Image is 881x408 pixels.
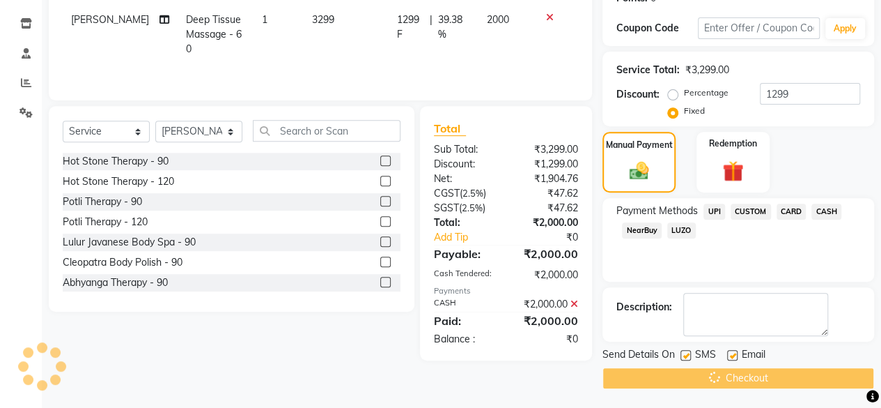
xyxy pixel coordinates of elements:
span: 3299 [311,13,334,26]
span: Payment Methods [616,204,698,218]
span: Email [742,347,765,365]
div: Paid: [423,312,506,329]
div: Total: [423,216,506,230]
a: Add Tip [423,230,520,245]
span: SGST [434,202,459,214]
span: NearBuy [622,222,662,239]
button: Apply [825,18,865,39]
div: ₹2,000.00 [506,312,588,329]
label: Fixed [684,105,705,117]
input: Search or Scan [253,120,400,142]
div: ₹2,000.00 [506,297,588,312]
div: Payable: [423,245,506,262]
div: Net: [423,172,506,186]
div: Sub Total: [423,142,506,157]
div: Service Total: [616,63,680,77]
span: 39.38 % [438,13,470,42]
div: ( ) [423,186,506,201]
span: | [430,13,432,42]
div: Hot Stone Therapy - 120 [63,174,174,189]
div: ₹3,299.00 [506,142,588,157]
label: Percentage [684,86,728,99]
span: LUZO [667,222,696,239]
div: Lulur Javanese Body Spa - 90 [63,235,196,250]
div: Description: [616,300,672,315]
span: CGST [434,187,460,199]
div: CASH [423,297,506,312]
span: 2.5% [462,202,483,213]
span: Total [434,121,466,136]
div: ₹3,299.00 [685,63,729,77]
div: Coupon Code [616,21,698,36]
div: Payments [434,285,578,297]
div: ₹47.62 [506,201,588,216]
span: CARD [777,204,806,220]
span: CUSTOM [731,204,771,220]
div: Balance : [423,332,506,347]
div: Hot Stone Therapy - 90 [63,154,169,169]
span: UPI [703,204,725,220]
span: 2.5% [462,188,483,199]
img: _gift.svg [716,158,750,184]
div: Abhyanga Therapy - 90 [63,275,168,290]
span: SMS [695,347,716,365]
div: ₹1,299.00 [506,157,588,172]
span: 1299 F [397,13,424,42]
div: ₹1,904.76 [506,172,588,186]
span: 2000 [487,13,509,26]
span: Send Details On [602,347,675,365]
div: ₹2,000.00 [506,216,588,230]
span: [PERSON_NAME] [71,13,149,26]
div: Cleopatra Body Polish - 90 [63,255,182,270]
div: ₹0 [506,332,588,347]
div: ( ) [423,201,506,216]
div: Potli Therapy - 90 [63,195,142,209]
div: Discount: [616,87,660,102]
span: CASH [811,204,841,220]
span: 1 [262,13,267,26]
span: Deep Tissue Massage - 60 [186,13,242,55]
img: _cash.svg [623,160,655,182]
div: Cash Tendered: [423,268,506,282]
div: ₹0 [520,230,588,245]
div: Discount: [423,157,506,172]
div: Potli Therapy - 120 [63,215,148,229]
div: ₹2,000.00 [506,245,588,262]
input: Enter Offer / Coupon Code [698,17,820,39]
label: Manual Payment [606,139,673,151]
div: ₹2,000.00 [506,268,588,282]
label: Redemption [709,137,757,150]
div: ₹47.62 [506,186,588,201]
